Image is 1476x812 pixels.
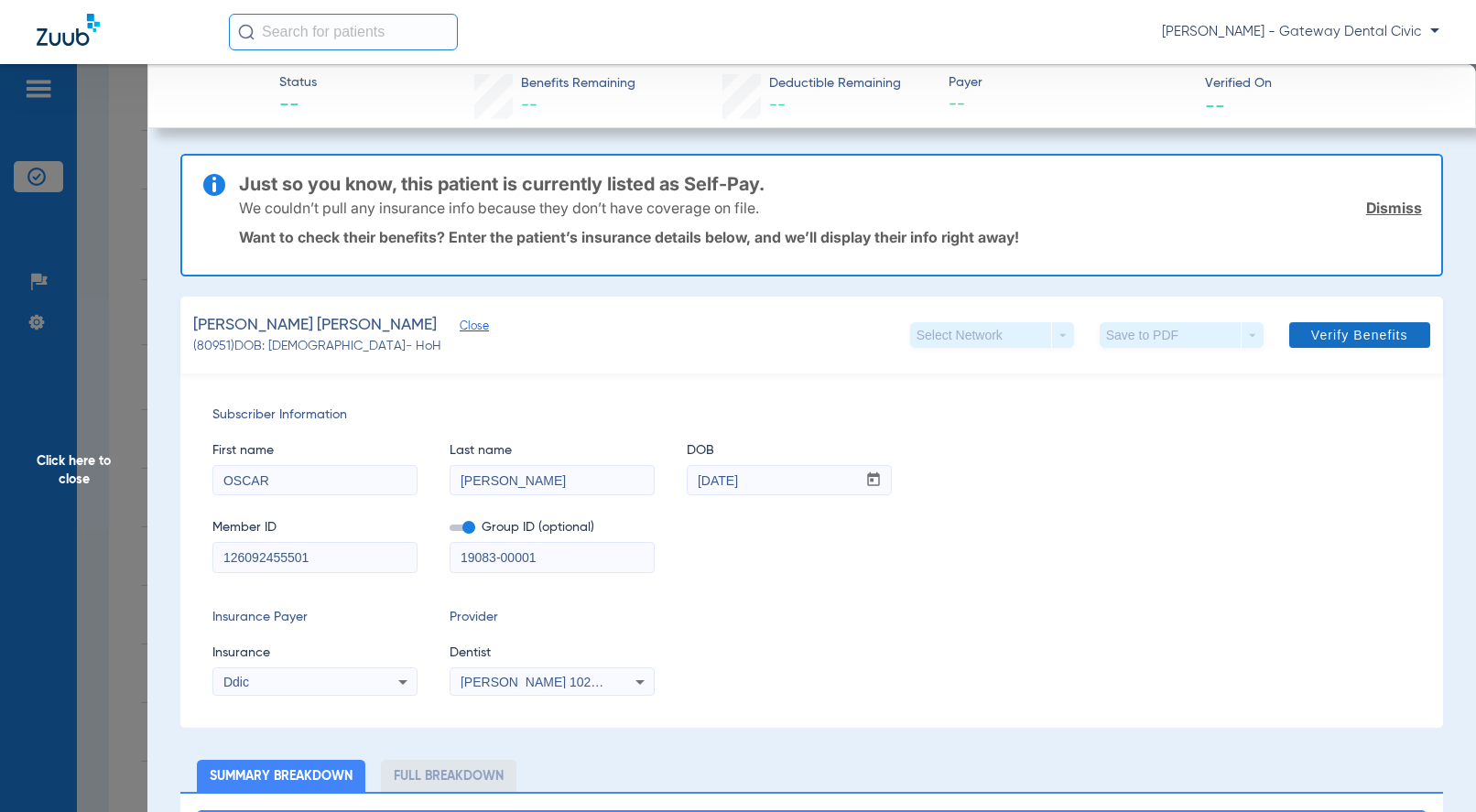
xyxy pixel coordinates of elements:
p: We couldn’t pull any insurance info because they don’t have coverage on file. [239,199,759,217]
span: Ddic [223,675,249,689]
span: Group ID (optional) [450,518,655,537]
h3: Just so you know, this patient is currently listed as Self-Pay. [239,175,1421,193]
span: Provider [450,608,655,627]
span: Verify Benefits [1311,328,1408,342]
span: [PERSON_NAME] 1023036365 [461,675,641,689]
button: Verify Benefits [1289,322,1430,348]
span: Benefits Remaining [521,74,635,93]
span: [PERSON_NAME] - Gateway Dental Civic [1162,23,1439,41]
span: Dentist [450,644,655,663]
span: -- [769,97,786,114]
img: Search Icon [238,24,255,40]
input: Search for patients [229,14,458,50]
span: [PERSON_NAME] [PERSON_NAME] [193,314,437,337]
span: Insurance [212,644,418,663]
span: Subscriber Information [212,406,1410,425]
button: Open calendar [856,466,892,495]
span: (80951) DOB: [DEMOGRAPHIC_DATA] - HoH [193,337,441,356]
li: Summary Breakdown [197,760,365,792]
span: Verified On [1205,74,1446,93]
span: Last name [450,441,655,460]
span: -- [279,93,317,119]
span: First name [212,441,418,460]
span: Close [460,319,476,337]
li: Full Breakdown [381,760,516,792]
span: -- [521,97,537,114]
img: info-icon [203,174,225,196]
span: Deductible Remaining [769,74,901,93]
span: Payer [949,73,1189,92]
span: Status [279,73,317,92]
span: Insurance Payer [212,608,418,627]
img: Zuub Logo [37,14,100,46]
a: Dismiss [1366,199,1422,217]
span: DOB [687,441,892,460]
span: -- [949,93,1189,116]
iframe: Chat Widget [1384,724,1476,812]
span: Member ID [212,518,418,537]
span: -- [1205,95,1225,114]
p: Want to check their benefits? Enter the patient’s insurance details below, and we’ll display thei... [239,228,1421,246]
